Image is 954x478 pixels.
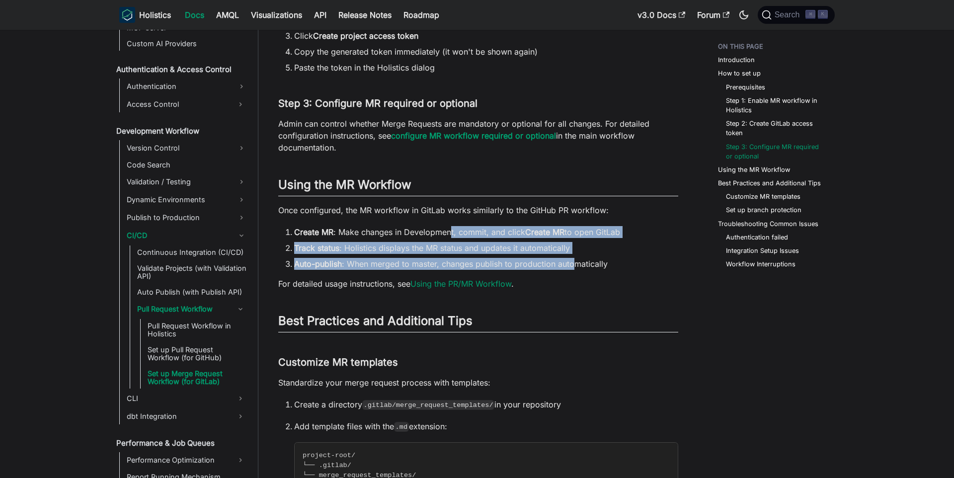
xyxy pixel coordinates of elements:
[718,219,818,229] a: Troubleshooting Common Issues
[278,177,678,196] h2: Using the MR Workflow
[294,398,678,410] p: Create a directory in your repository
[124,452,232,468] a: Performance Optimization
[303,452,355,459] span: project-root/
[134,285,249,299] a: Auto Publish (with Publish API)
[145,343,249,365] a: Set up Pull Request Workflow (for GitHub)
[139,9,171,21] b: Holistics
[294,420,678,432] p: Add template files with the extension:
[232,408,249,424] button: Expand sidebar category 'dbt Integration'
[332,7,397,23] a: Release Notes
[726,205,801,215] a: Set up branch protection
[362,400,494,410] code: .gitlab/merge_request_templates/
[145,319,249,341] a: Pull Request Workflow in Holistics
[113,63,249,77] a: Authentication & Access Control
[124,408,232,424] a: dbt Integration
[278,278,678,290] p: For detailed usage instructions, see .
[718,69,761,78] a: How to set up
[294,243,339,253] strong: Track status
[134,245,249,259] a: Continuous Integration (CI/CD)
[632,7,691,23] a: v3.0 Docs
[394,422,409,432] code: .md
[294,46,678,58] li: Copy the generated token immediately (it won't be shown again)
[278,314,678,332] h2: Best Practices and Additional Tips
[818,10,828,19] kbd: K
[124,37,249,51] a: Custom AI Providers
[245,7,308,23] a: Visualizations
[691,7,735,23] a: Forum
[119,7,135,23] img: Holistics
[278,97,678,110] h3: Step 3: Configure MR required or optional
[278,356,678,369] h3: Customize MR templates
[294,226,678,238] li: : Make changes in Development, commit, and click to open GitLab
[758,6,835,24] button: Search (Command+K)
[210,7,245,23] a: AMQL
[124,192,249,208] a: Dynamic Environments
[726,233,788,242] a: Authentication failed
[124,79,249,94] a: Authentication
[179,7,210,23] a: Docs
[232,301,249,317] button: Collapse sidebar category 'Pull Request Workflow'
[397,7,445,23] a: Roadmap
[124,391,232,406] a: CLI
[410,279,511,289] a: Using the PR/MR Workflow
[232,96,249,112] button: Expand sidebar category 'Access Control'
[718,178,821,188] a: Best Practices and Additional Tips
[124,140,249,156] a: Version Control
[124,228,249,243] a: CI/CD
[109,30,258,478] nav: Docs sidebar
[294,259,342,269] strong: Auto-publish
[113,436,249,450] a: Performance & Job Queues
[805,10,815,19] kbd: ⌘
[308,7,332,23] a: API
[134,261,249,283] a: Validate Projects (with Validation API)
[278,377,678,389] p: Standardize your merge request process with templates:
[278,204,678,216] p: Once configured, the MR workflow in GitLab works similarly to the GitHub PR workflow:
[113,124,249,138] a: Development Workflow
[119,7,171,23] a: HolisticsHolistics
[726,96,825,115] a: Step 1: Enable MR workflow in Holistics
[294,242,678,254] li: : Holistics displays the MR status and updates it automatically
[232,391,249,406] button: Expand sidebar category 'CLI'
[294,62,678,74] li: Paste the token in the Holistics dialog
[294,258,678,270] li: : When merged to master, changes publish to production automatically
[726,119,825,138] a: Step 2: Create GitLab access token
[278,118,678,154] p: Admin can control whether Merge Requests are mandatory or optional for all changes. For detailed ...
[294,227,333,237] strong: Create MR
[726,246,799,255] a: Integration Setup Issues
[726,192,800,201] a: Customize MR templates
[294,30,678,42] li: Click
[772,10,806,19] span: Search
[718,55,755,65] a: Introduction
[736,7,752,23] button: Switch between dark and light mode (currently dark mode)
[391,131,556,141] a: configure MR workflow required or optional
[124,96,232,112] a: Access Control
[124,174,249,190] a: Validation / Testing
[726,259,795,269] a: Workflow Interruptions
[145,367,249,389] a: Set up Merge Request Workflow (for GitLab)
[525,227,564,237] strong: Create MR
[726,82,765,92] a: Prerequisites
[303,462,351,469] span: └── .gitlab/
[124,158,249,172] a: Code Search
[232,452,249,468] button: Expand sidebar category 'Performance Optimization'
[124,210,249,226] a: Publish to Production
[313,31,418,41] strong: Create project access token
[134,301,232,317] a: Pull Request Workflow
[718,165,790,174] a: Using the MR Workflow
[726,142,825,161] a: Step 3: Configure MR required or optional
